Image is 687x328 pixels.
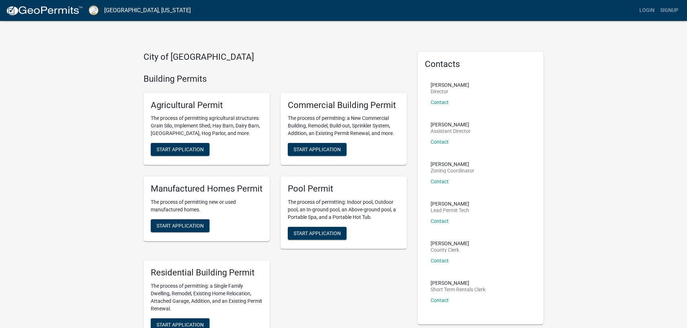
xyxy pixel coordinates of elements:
[157,147,204,152] span: Start Application
[157,223,204,229] span: Start Application
[425,59,537,69] h5: Contacts
[144,74,407,84] h4: Building Permits
[151,114,263,137] p: The process of permitting agricultural structures: Grain Silo, Implement Shed, Hay Barn, Dairy Ba...
[431,201,469,206] p: [PERSON_NAME]
[431,162,474,167] p: [PERSON_NAME]
[144,52,407,62] h4: City of [GEOGRAPHIC_DATA]
[288,227,347,240] button: Start Application
[431,218,449,224] a: Contact
[151,198,263,214] p: The process of permitting new or used manufactured homes.
[431,89,469,94] p: Director
[151,282,263,313] p: The process of permitting: a Single Family Dwelling, Remodel, Existing Home Relocation, Attached ...
[89,5,98,15] img: Putnam County, Georgia
[431,297,449,303] a: Contact
[431,129,471,134] p: Assistant Director
[104,4,191,17] a: [GEOGRAPHIC_DATA], [US_STATE]
[151,219,210,232] button: Start Application
[294,147,341,152] span: Start Application
[431,287,485,292] p: Short Term Rentals Clerk
[431,139,449,145] a: Contact
[288,100,400,111] h5: Commercial Building Permit
[431,168,474,173] p: Zoning Coordinator
[431,179,449,184] a: Contact
[288,184,400,194] h5: Pool Permit
[151,184,263,194] h5: Manufactured Homes Permit
[151,143,210,156] button: Start Application
[288,198,400,221] p: The process of permitting: Indoor pool, Outdoor pool, an In-ground pool, an Above-ground pool, a ...
[431,247,469,252] p: County Clerk
[431,241,469,246] p: [PERSON_NAME]
[157,322,204,327] span: Start Application
[637,4,657,17] a: Login
[288,143,347,156] button: Start Application
[288,114,400,137] p: The process of permitting: a New Commercial Building, Remodel, Build-out, Sprinkler System, Addit...
[431,280,485,286] p: [PERSON_NAME]
[431,208,469,213] p: Lead Permit Tech
[657,4,681,17] a: Signup
[431,258,449,264] a: Contact
[431,99,449,105] a: Contact
[151,268,263,278] h5: Residential Building Permit
[294,230,341,236] span: Start Application
[431,82,469,87] p: [PERSON_NAME]
[151,100,263,111] h5: Agricultural Permit
[431,122,471,127] p: [PERSON_NAME]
